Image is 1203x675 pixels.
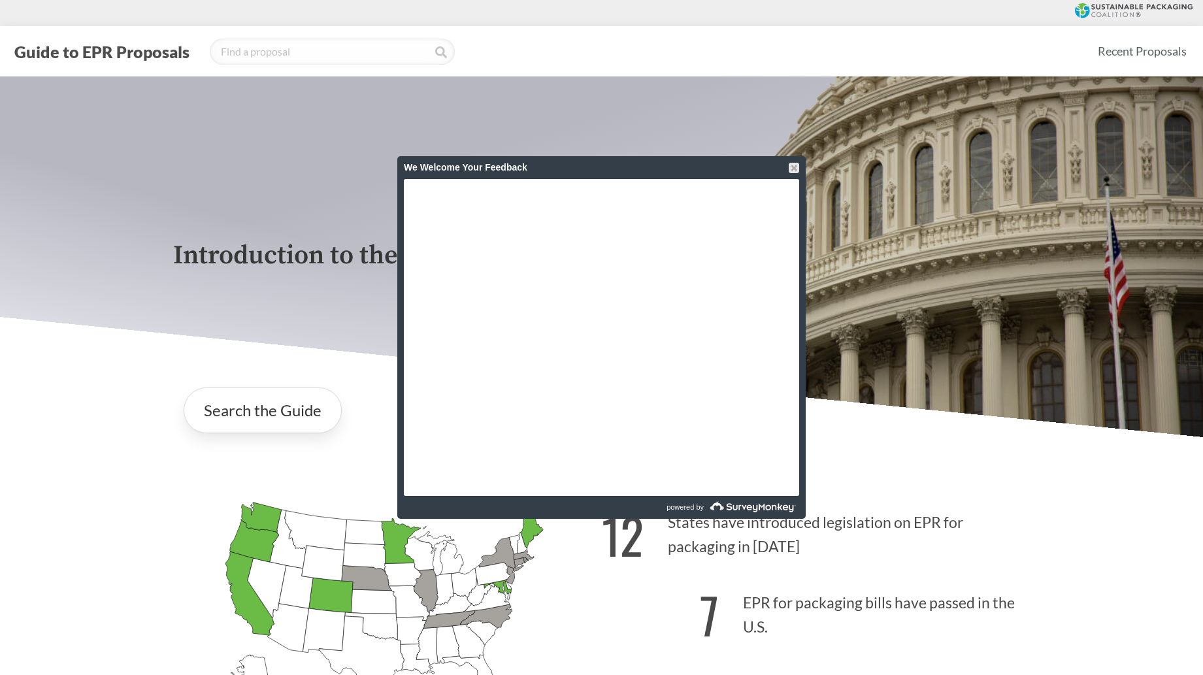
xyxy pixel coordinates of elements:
[1092,37,1193,66] a: Recent Proposals
[184,387,342,433] a: Search the Guide
[700,578,719,651] strong: 7
[602,499,644,571] strong: 12
[602,571,1030,651] p: EPR for packaging bills have passed in the U.S.
[602,491,1030,571] p: States have introduced legislation on EPR for packaging in [DATE]
[210,39,455,65] input: Find a proposal
[667,496,704,519] span: powered by
[404,156,799,179] div: We Welcome Your Feedback
[10,41,193,62] button: Guide to EPR Proposals
[173,241,1030,271] p: Introduction to the Guide for EPR Proposals
[603,496,799,519] a: powered by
